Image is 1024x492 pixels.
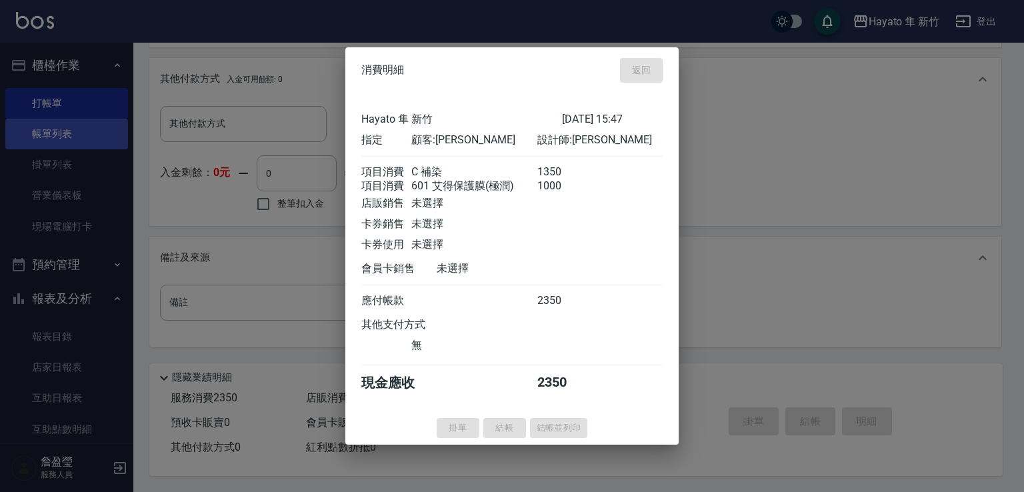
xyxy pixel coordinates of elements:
div: 指定 [361,133,411,147]
div: 應付帳款 [361,293,411,307]
div: 601 艾得保護膜(極潤) [411,179,537,193]
div: 卡券銷售 [361,217,411,231]
div: 其他支付方式 [361,317,462,331]
div: 顧客: [PERSON_NAME] [411,133,537,147]
div: 未選擇 [411,237,537,251]
div: 店販銷售 [361,196,411,210]
div: 會員卡銷售 [361,261,437,275]
div: C 補染 [411,165,537,179]
div: 設計師: [PERSON_NAME] [537,133,663,147]
div: [DATE] 15:47 [562,112,663,126]
div: 1350 [537,165,587,179]
div: 無 [411,338,537,352]
div: 現金應收 [361,373,437,391]
div: 項目消費 [361,165,411,179]
span: 消費明細 [361,63,404,77]
div: 未選擇 [411,217,537,231]
div: 卡券使用 [361,237,411,251]
div: 項目消費 [361,179,411,193]
div: 1000 [537,179,587,193]
div: 未選擇 [411,196,537,210]
div: 2350 [537,373,587,391]
div: 2350 [537,293,587,307]
div: 未選擇 [437,261,562,275]
div: Hayato 隼 新竹 [361,112,562,126]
